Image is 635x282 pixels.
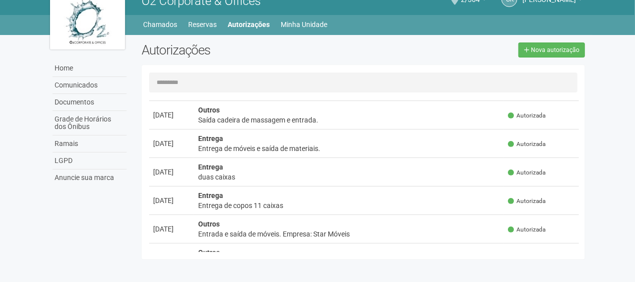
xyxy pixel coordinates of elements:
div: Saída cadeira de massagem e entrada. [198,115,500,125]
div: Entrega de copos 11 caixas [198,200,500,210]
div: [DATE] [153,167,190,177]
a: Ramais [53,135,127,152]
a: Anuncie sua marca [53,169,127,186]
h2: Autorizações [142,42,356,57]
strong: Entrega [198,134,223,142]
strong: Entrega [198,163,223,171]
strong: Entrega [198,191,223,199]
span: Autorizada [508,225,545,234]
a: LGPD [53,152,127,169]
span: Nova autorização [531,46,579,53]
a: Autorizações [228,17,270,31]
strong: Outros [198,220,220,228]
div: Entrada e saída de móveis. Empresa: Star Móveis [198,229,500,239]
strong: Outros [198,248,220,256]
a: Home [53,60,127,77]
span: Autorizada [508,168,545,177]
div: [DATE] [153,138,190,148]
a: Reservas [189,17,217,31]
a: Grade de Horários dos Ônibus [53,111,127,135]
a: Documentos [53,94,127,111]
span: Autorizada [508,111,545,120]
a: Chamados [144,17,178,31]
a: Comunicados [53,77,127,94]
div: [DATE] [153,195,190,205]
div: Entrega de móveis e saída de materiais. [198,143,500,153]
strong: Outros [198,106,220,114]
span: Autorizada [508,140,545,148]
a: Nova autorização [518,42,585,57]
div: [DATE] [153,110,190,120]
span: Autorizada [508,197,545,205]
div: [DATE] [153,224,190,234]
a: Minha Unidade [281,17,328,31]
div: duas caixas [198,172,500,182]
